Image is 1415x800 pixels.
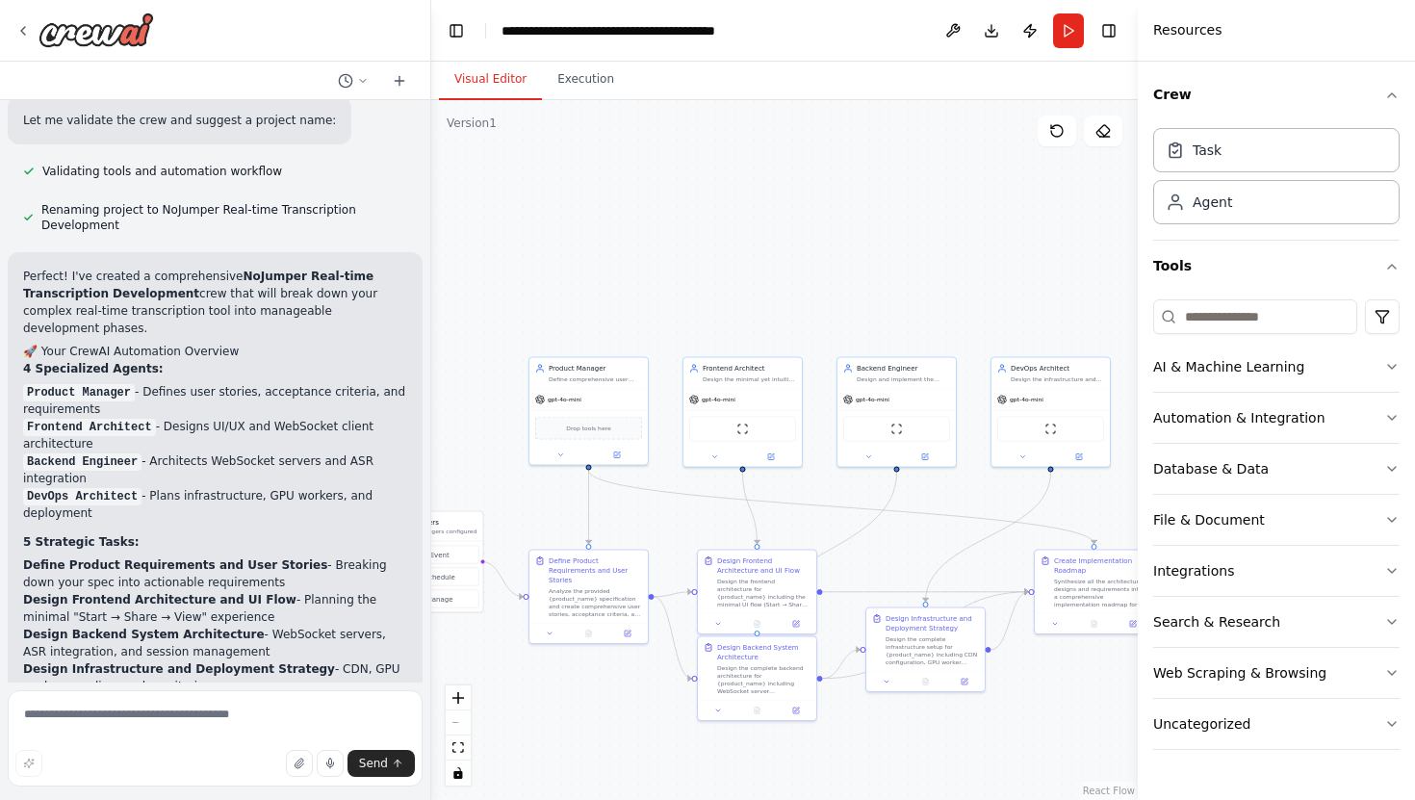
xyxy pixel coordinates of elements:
[528,550,649,645] div: Define Product Requirements and User StoriesAnalyze the provided {product_name} specification and...
[1054,578,1147,608] div: Synthesize all the architectural designs and requirements into a comprehensive implementation roa...
[447,116,497,131] div: Version 1
[1010,396,1043,403] span: gpt-4o-mini
[1117,618,1149,630] button: Open in side panel
[23,556,407,591] li: - Breaking down your spec into actionable requirements
[426,594,453,604] span: Manage
[697,550,817,635] div: Design Frontend Architecture and UI FlowDesign the frontend architecture for {product_name} inclu...
[1153,69,1400,120] button: Crew
[549,587,642,618] div: Analyze the provided {product_name} specification and create comprehensive user stories, acceptan...
[23,628,265,641] strong: Design Backend System Architecture
[1153,120,1400,240] div: Crew
[23,591,407,626] li: - Planning the minimal "Start → Share → View" experience
[990,357,1111,468] div: DevOps ArchitectDesign the infrastructure and deployment strategy for {product_name}, including C...
[549,556,642,585] div: Define Product Requirements and User Stories
[1153,714,1250,734] div: Uncategorized
[330,69,376,92] button: Switch to previous chat
[857,364,950,374] div: Backend Engineer
[424,572,455,581] span: Schedule
[703,375,796,383] div: Design the minimal yet intuitive user interface and frontend architecture for {product_name}, foc...
[23,383,407,418] li: - Defines user stories, acceptance criteria, and requirements
[857,375,950,383] div: Design and implement the backend architecture for {product_name}, including WebSocket servers, AS...
[898,452,953,463] button: Open in side panel
[1193,193,1232,212] div: Agent
[737,424,749,435] img: ScrapeWebsiteTool
[1153,546,1400,596] button: Integrations
[23,453,141,471] code: Backend Engineer
[23,452,407,487] li: - Architects WebSocket servers and ASR integration
[1153,20,1222,40] h4: Resources
[568,628,608,639] button: No output available
[1153,342,1400,392] button: AI & Machine Learning
[446,735,471,761] button: fit view
[702,396,735,403] span: gpt-4o-mini
[1083,786,1135,796] a: React Flow attribution
[780,705,812,716] button: Open in side panel
[823,645,861,684] g: Edge from 54c75736-7027-4907-b441-ecb54c266d4a to dbec329c-b4bb-43a4-b6d2-664b77eaa0ab
[1153,699,1400,749] button: Uncategorized
[549,375,642,383] div: Define comprehensive user stories, acceptance criteria, and product requirements for {product_nam...
[682,357,803,468] div: Frontend ArchitectDesign the minimal yet intuitive user interface and frontend architecture for {...
[736,705,777,716] button: No output available
[823,587,1029,597] g: Edge from 06fda74d-4d44-4117-83c7-0a3a02a9a15d to 2a7ec18a-7232-415e-bcc3-32cde65ccfdb
[23,343,407,360] h2: 🚀 Your CrewAI Automation Overview
[703,364,796,374] div: Frontend Architect
[548,396,581,403] span: gpt-4o-mini
[23,660,407,695] li: - CDN, GPU workers, scaling, and monitoring
[823,587,1029,684] g: Edge from 54c75736-7027-4907-b441-ecb54c266d4a to 2a7ec18a-7232-415e-bcc3-32cde65ccfdb
[780,618,812,630] button: Open in side panel
[1095,17,1122,44] button: Hide right sidebar
[23,112,336,129] p: Let me validate the crew and suggest a project name:
[1153,510,1265,529] div: File & Document
[1153,663,1326,683] div: Web Scraping & Browsing
[446,685,471,710] button: zoom in
[1073,618,1114,630] button: No output available
[23,384,135,401] code: Product Manager
[717,643,810,662] div: Design Backend System Architecture
[23,419,156,436] code: Frontend Architect
[921,473,1056,603] g: Edge from 6f994f1a-baad-43e4-a0b2-c264228eb69c to dbec329c-b4bb-43a4-b6d2-664b77eaa0ab
[865,607,986,693] div: Design Infrastructure and Deployment StrategyDesign the complete infrastructure setup for {produc...
[446,685,471,786] div: React Flow controls
[347,750,415,777] button: Send
[717,664,810,695] div: Design the complete backend architecture for {product_name} including WebSocket server implementa...
[717,578,810,608] div: Design the frontend architecture for {product_name} including the minimal UI flow (Start → Share ...
[566,424,610,433] span: Drop tools here
[1052,452,1107,463] button: Open in side panel
[446,761,471,786] button: toggle interactivity
[1153,648,1400,698] button: Web Scraping & Browsing
[886,614,979,633] div: Design Infrastructure and Deployment Strategy
[443,17,470,44] button: Hide left sidebar
[1153,561,1234,581] div: Integrations
[23,593,296,606] strong: Design Frontend Architecture and UI Flow
[482,557,524,602] g: Edge from triggers to ffa81385-2ba2-454f-a073-2eb6046f384a
[744,452,799,463] button: Open in side panel
[286,750,313,777] button: Upload files
[753,473,902,632] g: Edge from 5c6c34e5-c34d-4a57-b57a-574a1a792cac to 54c75736-7027-4907-b441-ecb54c266d4a
[611,628,644,639] button: Open in side panel
[1011,375,1104,383] div: Design the infrastructure and deployment strategy for {product_name}, including CDN setup, GPU wo...
[1153,408,1325,427] div: Automation & Integration
[389,568,478,586] button: Schedule
[905,676,945,687] button: No output available
[1153,444,1400,494] button: Database & Data
[384,69,415,92] button: Start a new chat
[584,471,594,545] g: Edge from 8fe1664f-c3b1-4903-97d4-51566020d59b to ffa81385-2ba2-454f-a073-2eb6046f384a
[1193,141,1222,160] div: Task
[717,556,810,576] div: Design Frontend Architecture and UI Flow
[23,626,407,660] li: - WebSocket servers, ASR integration, and session management
[891,424,903,435] img: ScrapeWebsiteTool
[389,546,478,564] button: Event
[697,636,817,722] div: Design Backend System ArchitectureDesign the complete backend architecture for {product_name} inc...
[23,488,141,505] code: DevOps Architect
[412,518,476,528] h3: Triggers
[1153,495,1400,545] button: File & Document
[1153,459,1269,478] div: Database & Data
[384,511,483,613] div: TriggersNo triggers configuredEventScheduleManage
[389,590,478,608] button: Manage
[1153,241,1400,292] button: Tools
[412,528,476,535] p: No triggers configured
[23,268,407,337] p: Perfect! I've created a comprehensive crew that will break down your complex real-time transcript...
[23,558,327,572] strong: Define Product Requirements and User Stories
[528,357,649,466] div: Product ManagerDefine comprehensive user stories, acceptance criteria, and product requirements f...
[439,60,542,100] button: Visual Editor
